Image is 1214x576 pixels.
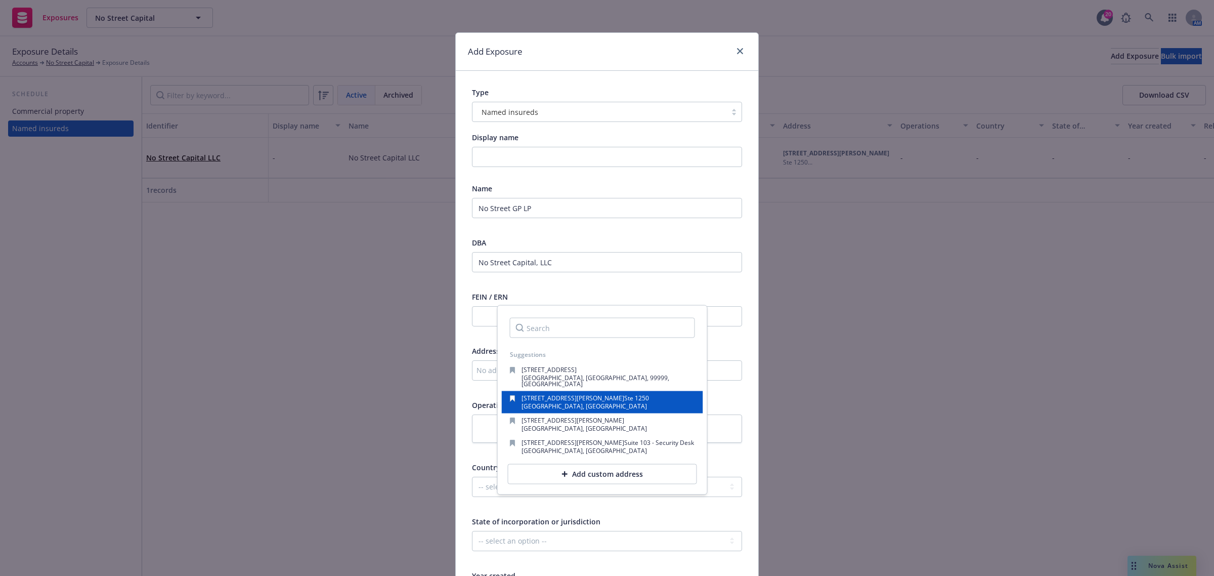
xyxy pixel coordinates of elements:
span: Named insureds [482,107,538,117]
span: Ste 1250 [624,394,649,402]
span: [STREET_ADDRESS][PERSON_NAME] [522,416,624,425]
span: FEIN / ERN [472,292,508,302]
span: Country [472,463,500,472]
button: [STREET_ADDRESS][PERSON_NAME]Ste 1250[GEOGRAPHIC_DATA], [GEOGRAPHIC_DATA] [502,391,703,414]
div: No address selected [476,365,727,376]
span: [GEOGRAPHIC_DATA], [GEOGRAPHIC_DATA], 99999, [GEOGRAPHIC_DATA] [522,374,669,388]
span: Suite 103 - Security Desk [624,438,694,447]
button: [STREET_ADDRESS][GEOGRAPHIC_DATA], [GEOGRAPHIC_DATA], 99999, [GEOGRAPHIC_DATA] [502,363,703,391]
span: [GEOGRAPHIC_DATA], [GEOGRAPHIC_DATA] [522,446,647,455]
span: Name [472,184,492,193]
button: Add custom address [508,464,697,484]
a: close [734,45,746,57]
span: Display name [472,133,518,142]
div: Suggestions [510,350,695,359]
span: [STREET_ADDRESS][PERSON_NAME] [522,438,624,447]
span: Operations [472,400,511,410]
span: State of incorporation or jurisdiction [472,517,600,526]
button: No address selected [472,360,742,381]
span: Type [472,88,489,97]
span: DBA [472,238,486,248]
span: [GEOGRAPHIC_DATA], [GEOGRAPHIC_DATA] [522,424,647,433]
button: [STREET_ADDRESS][PERSON_NAME][GEOGRAPHIC_DATA], [GEOGRAPHIC_DATA] [502,414,703,436]
h1: Add Exposure [468,45,523,58]
button: [STREET_ADDRESS][PERSON_NAME]Suite 103 - Security Desk[GEOGRAPHIC_DATA], [GEOGRAPHIC_DATA] [502,436,703,458]
span: Named insureds [478,107,721,117]
span: Address [472,346,500,356]
span: [GEOGRAPHIC_DATA], [GEOGRAPHIC_DATA] [522,402,647,410]
span: [STREET_ADDRESS][PERSON_NAME] [522,394,624,402]
span: [STREET_ADDRESS] [522,365,577,374]
input: Search [510,318,695,338]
